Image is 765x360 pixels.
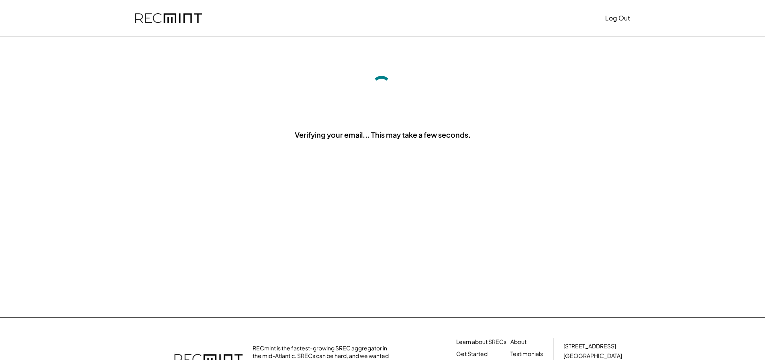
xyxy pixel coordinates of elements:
a: About [510,338,526,346]
button: Log Out [605,10,630,26]
a: Testimonials [510,350,543,358]
div: Verifying your email... This may take a few seconds. [295,130,471,140]
div: [STREET_ADDRESS] [563,342,616,350]
a: Learn about SRECs [456,338,506,346]
a: Get Started [456,350,488,358]
div: [GEOGRAPHIC_DATA] [563,352,622,360]
img: recmint-logotype%403x.png [135,13,202,23]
